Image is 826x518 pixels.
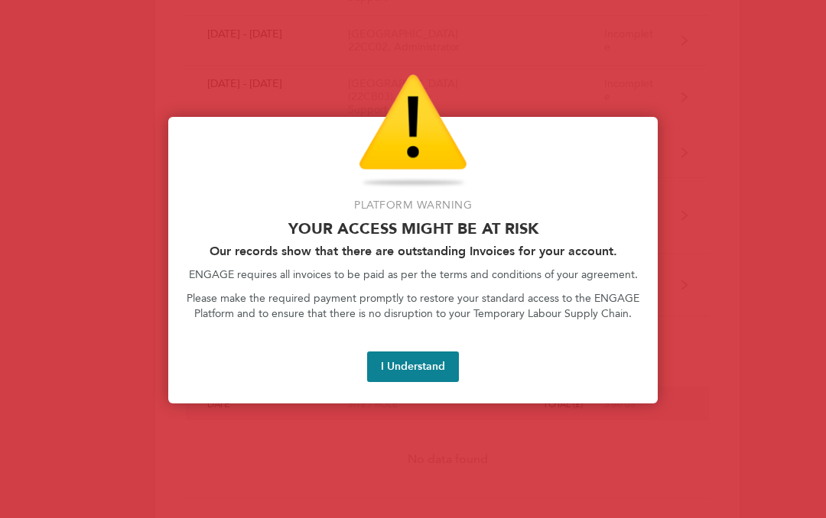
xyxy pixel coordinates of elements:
[187,198,639,213] p: Platform Warning
[187,244,639,258] h2: Our records show that there are outstanding Invoices for your account.
[359,74,467,189] img: Warning Icon
[187,267,639,283] p: ENGAGE requires all invoices to be paid as per the terms and conditions of your agreement.
[187,219,639,238] p: Your access might be at risk
[367,351,459,382] button: I Understand
[187,291,639,321] p: Please make the required payment promptly to restore your standard access to the ENGAGE Platform ...
[168,117,658,403] div: Access At Risk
